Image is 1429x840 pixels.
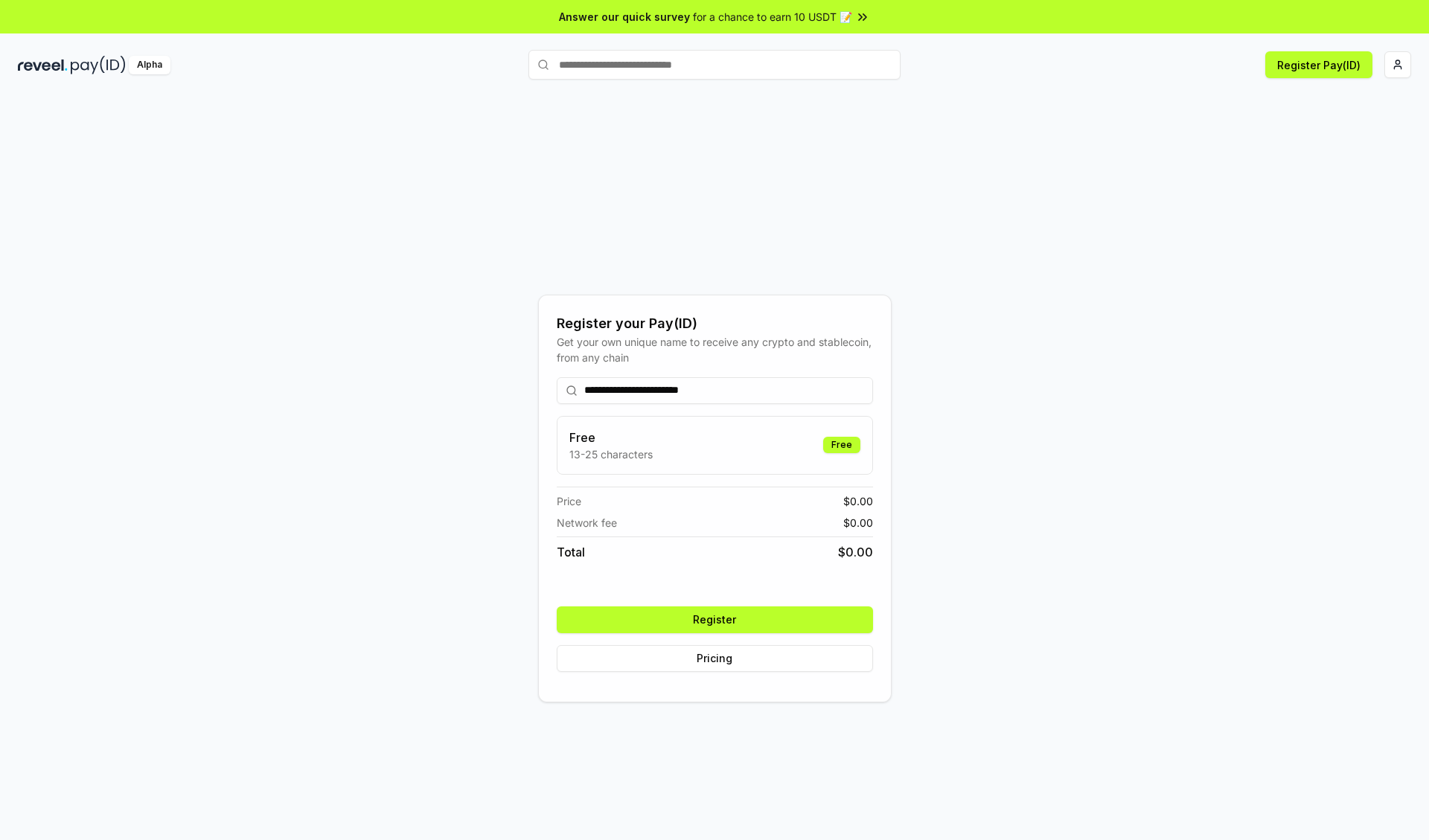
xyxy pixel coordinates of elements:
[557,606,873,633] button: Register
[823,437,860,453] div: Free
[559,9,690,25] span: Answer our quick survey
[1265,51,1372,78] button: Register Pay(ID)
[569,446,653,462] p: 13-25 characters
[843,493,873,509] span: $ 0.00
[569,429,653,446] h3: Free
[557,543,585,561] span: Total
[557,334,873,365] div: Get your own unique name to receive any crypto and stablecoin, from any chain
[71,56,126,74] img: pay_id
[129,56,170,74] div: Alpha
[693,9,852,25] span: for a chance to earn 10 USDT 📝
[557,515,617,530] span: Network fee
[838,543,873,561] span: $ 0.00
[557,313,873,334] div: Register your Pay(ID)
[843,515,873,530] span: $ 0.00
[557,645,873,672] button: Pricing
[18,56,68,74] img: reveel_dark
[557,493,581,509] span: Price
